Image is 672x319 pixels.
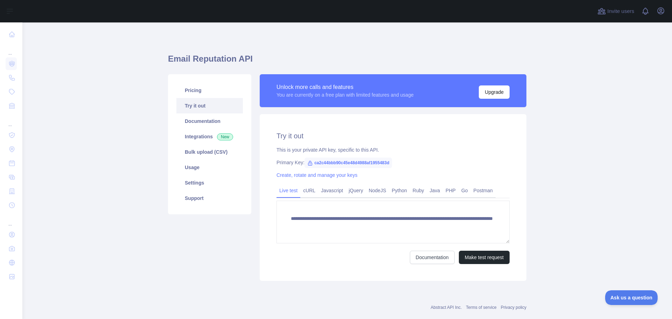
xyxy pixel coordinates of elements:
[427,185,443,196] a: Java
[410,251,455,264] a: Documentation
[176,129,243,144] a: Integrations New
[276,91,414,98] div: You are currently on a free plan with limited features and usage
[176,98,243,113] a: Try it out
[389,185,410,196] a: Python
[168,53,526,70] h1: Email Reputation API
[276,185,300,196] a: Live test
[276,146,510,153] div: This is your private API key, specific to this API.
[459,251,510,264] button: Make test request
[479,85,510,99] button: Upgrade
[466,305,496,310] a: Terms of service
[217,133,233,140] span: New
[346,185,366,196] a: jQuery
[176,190,243,206] a: Support
[471,185,496,196] a: Postman
[6,42,17,56] div: ...
[458,185,471,196] a: Go
[596,6,636,17] button: Invite users
[276,131,510,141] h2: Try it out
[6,213,17,227] div: ...
[6,113,17,127] div: ...
[276,172,357,178] a: Create, rotate and manage your keys
[431,305,462,310] a: Abstract API Inc.
[304,158,392,168] span: ca2c44bbb90c45e48d4988af1955483d
[605,290,658,305] iframe: Toggle Customer Support
[410,185,427,196] a: Ruby
[176,160,243,175] a: Usage
[366,185,389,196] a: NodeJS
[443,185,458,196] a: PHP
[276,83,414,91] div: Unlock more calls and features
[300,185,318,196] a: cURL
[607,7,634,15] span: Invite users
[176,113,243,129] a: Documentation
[501,305,526,310] a: Privacy policy
[276,159,510,166] div: Primary Key:
[318,185,346,196] a: Javascript
[176,175,243,190] a: Settings
[176,144,243,160] a: Bulk upload (CSV)
[176,83,243,98] a: Pricing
